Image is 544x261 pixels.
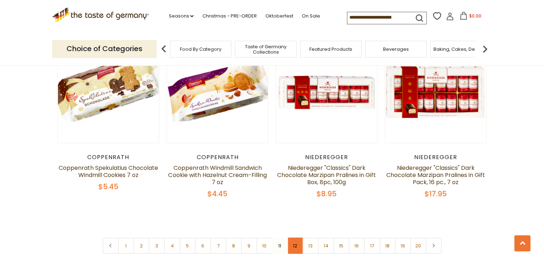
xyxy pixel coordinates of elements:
[309,46,352,52] a: Featured Products
[241,238,257,254] a: 9
[167,42,268,143] img: Coppenrath Windmill Sandwich Cookie with Hazelnut Cream-Filling 7 oz
[237,44,294,55] a: Taste of Germany Collections
[410,238,426,254] a: 20
[478,42,492,56] img: next arrow
[333,238,349,254] a: 15
[118,238,134,254] a: 1
[385,42,486,143] img: Niederegger "Classics" Dark Chocolate Marzipan Pralines in Gift Pack, 16 pc., 7 oz
[383,46,409,52] a: Beverages
[379,238,396,254] a: 18
[265,12,293,20] a: Oktoberfest
[202,12,256,20] a: Christmas - PRE-ORDER
[277,164,376,186] a: Niederegger "Classics" Dark Chocolate Marzipan Pralines in Gift Box, 8pc, 100g
[386,164,485,186] a: Niederegger "Classics" Dark Chocolate Marzipan Pralines in Gift Pack, 16 pc., 7 oz
[195,238,211,254] a: 6
[149,238,165,254] a: 3
[58,42,159,143] img: Coppenrath Spekulatius Chocolate Windmill Cookies 7 oz
[168,164,266,186] a: Coppenrath Windmill Sandwich Cookie with Hazelnut Cream-Filling 7 oz
[433,46,489,52] a: Baking, Cakes, Desserts
[276,154,378,161] div: Niederegger
[385,154,487,161] div: Niederegger
[364,238,380,254] a: 17
[276,42,377,143] img: Niederegger "Classics" Dark Chocolate Marzipan Pralines in Gift Box, 8pc, 100g
[395,238,411,254] a: 19
[317,189,337,199] span: $8.95
[180,46,221,52] a: Food By Category
[133,238,150,254] a: 2
[226,238,242,254] a: 8
[207,189,227,199] span: $4.45
[287,238,303,254] a: 12
[59,164,158,179] a: Coppenrath Spekulatius Chocolate Windmill Cookies 7 oz
[469,13,481,19] span: $0.00
[302,12,320,20] a: On Sale
[210,238,226,254] a: 7
[52,40,157,58] p: Choice of Categories
[455,12,486,23] button: $0.00
[180,238,196,254] a: 5
[256,238,273,254] a: 10
[157,42,171,56] img: previous arrow
[425,189,447,199] span: $17.95
[58,154,160,161] div: Coppenrath
[164,238,180,254] a: 4
[168,12,193,20] a: Seasons
[318,238,334,254] a: 14
[98,182,118,192] span: $5.45
[303,238,319,254] a: 13
[167,154,269,161] div: Coppenrath
[349,238,365,254] a: 16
